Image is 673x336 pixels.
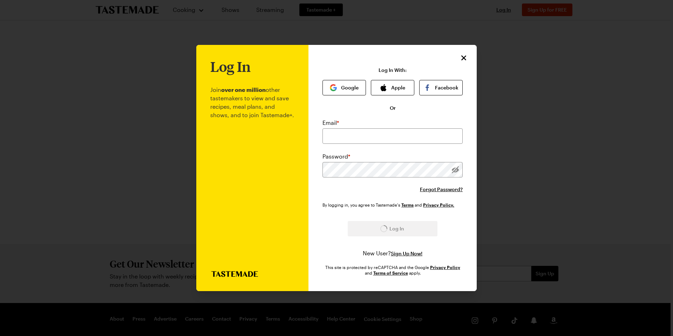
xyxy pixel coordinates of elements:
label: Email [322,119,339,127]
a: Tastemade Privacy Policy [423,202,454,208]
a: Google Privacy Policy [430,264,460,270]
p: Log In With: [379,67,407,73]
a: Tastemade Terms of Service [401,202,414,208]
p: Join other tastemakers to view and save recipes, meal plans, and shows, and to join Tastemade+. [210,74,294,271]
span: Or [390,105,396,112]
button: Forgot Password? [420,186,463,193]
button: Google [322,80,366,95]
button: Sign Up Now! [391,250,422,257]
b: over one million [221,86,266,93]
span: New User? [363,250,391,256]
button: Apple [371,80,414,95]
label: Password [322,152,350,161]
div: By logging in, you agree to Tastemade's and [322,201,457,208]
div: This site is protected by reCAPTCHA and the Google and apply. [322,264,463,276]
h1: Log In [210,59,251,74]
a: Google Terms of Service [373,270,408,276]
button: Facebook [419,80,463,95]
button: Close [459,53,468,62]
